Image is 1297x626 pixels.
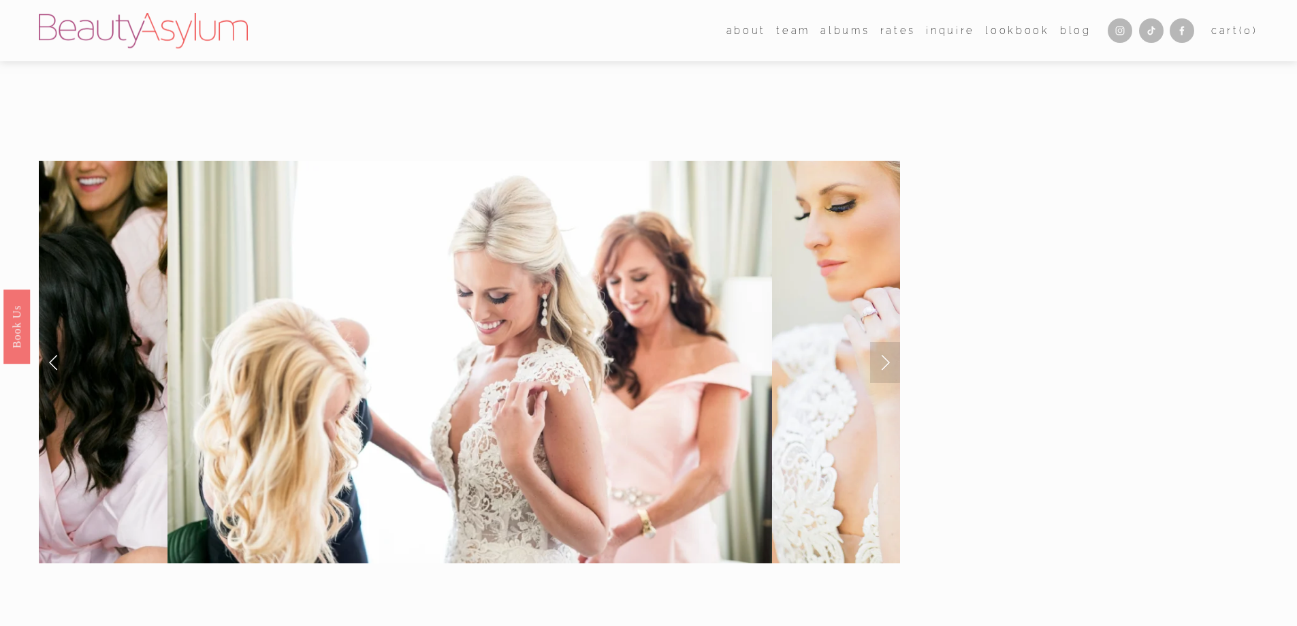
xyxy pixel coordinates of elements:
span: ( ) [1239,25,1258,36]
a: Inquire [926,20,975,40]
a: folder dropdown [726,20,766,40]
a: folder dropdown [776,20,810,40]
span: team [776,22,810,40]
a: TikTok [1139,18,1164,43]
img: Beauty Asylum | Bridal Hair &amp; Makeup Charlotte &amp; Atlanta [39,13,248,48]
a: 0 items in cart [1211,22,1258,40]
a: Book Us [3,289,30,363]
span: about [726,22,766,40]
img: AlexandriaAlexFinal-770.jpg [772,161,1040,563]
a: Next Slide [870,342,900,383]
a: albums [820,20,869,40]
img: AlexandriaAlexFinal-485.jpg [167,161,772,563]
a: Rates [880,20,916,40]
a: Previous Slide [39,342,69,383]
a: Instagram [1108,18,1132,43]
a: Facebook [1170,18,1194,43]
a: Lookbook [985,20,1049,40]
a: Blog [1060,20,1091,40]
span: 0 [1244,25,1253,36]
